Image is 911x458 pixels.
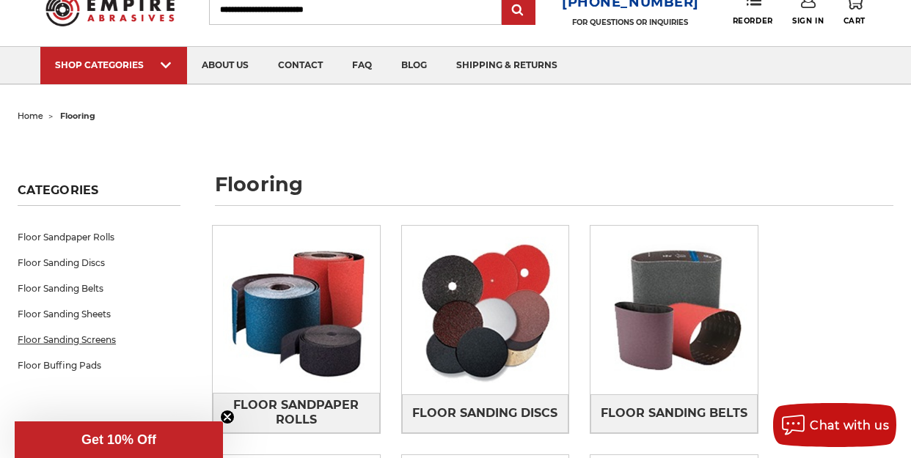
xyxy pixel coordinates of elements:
[562,18,699,27] p: FOR QUESTIONS OR INQUIRIES
[442,47,572,84] a: shipping & returns
[412,401,557,426] span: Floor Sanding Discs
[844,16,866,26] span: Cart
[590,394,758,433] a: Floor Sanding Belts
[15,421,223,458] div: Get 10% OffClose teaser
[18,250,180,276] a: Floor Sanding Discs
[18,327,180,352] a: Floor Sanding Screens
[215,174,893,206] h1: flooring
[60,111,95,121] span: flooring
[18,276,180,301] a: Floor Sanding Belts
[18,224,180,250] a: Floor Sandpaper Rolls
[810,418,889,432] span: Chat with us
[733,16,773,26] span: Reorder
[402,226,569,394] img: Floor Sanding Discs
[213,226,380,393] img: Floor Sandpaper Rolls
[18,183,180,206] h5: Categories
[601,401,747,426] span: Floor Sanding Belts
[187,47,263,84] a: about us
[213,393,379,432] span: Floor Sandpaper Rolls
[18,111,43,121] a: home
[263,47,337,84] a: contact
[18,301,180,327] a: Floor Sanding Sheets
[402,394,569,433] a: Floor Sanding Discs
[337,47,387,84] a: faq
[213,393,380,433] a: Floor Sandpaper Rolls
[792,16,824,26] span: Sign In
[590,226,758,394] img: Floor Sanding Belts
[81,432,156,447] span: Get 10% Off
[387,47,442,84] a: blog
[773,403,896,447] button: Chat with us
[55,59,172,70] div: SHOP CATEGORIES
[220,410,235,424] button: Close teaser
[18,352,180,378] a: Floor Buffing Pads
